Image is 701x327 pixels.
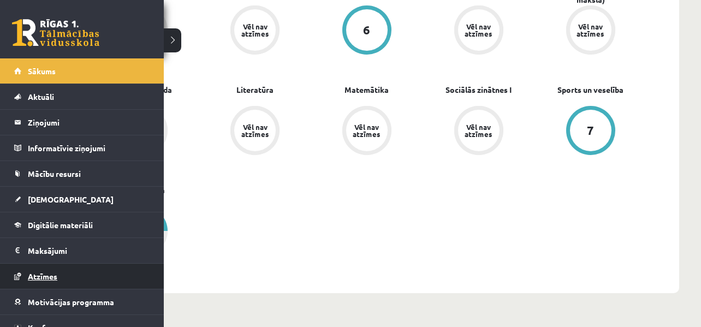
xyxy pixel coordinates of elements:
span: Mācību resursi [28,169,81,179]
a: Atzīmes [14,264,150,289]
a: Vēl nav atzīmes [199,5,311,57]
span: Motivācijas programma [28,297,114,307]
span: [DEMOGRAPHIC_DATA] [28,194,114,204]
a: Vēl nav atzīmes [199,106,311,157]
a: Motivācijas programma [14,289,150,314]
div: Vēl nav atzīmes [464,123,494,138]
div: Vēl nav atzīmes [240,123,270,138]
a: Digitālie materiāli [14,212,150,237]
a: Informatīvie ziņojumi [14,135,150,160]
a: 6 [311,5,423,57]
span: Atzīmes [28,271,57,281]
a: [DEMOGRAPHIC_DATA] [14,187,150,212]
a: Matemātika [344,84,389,96]
a: Sākums [14,58,150,84]
p: Nedēļa [70,307,675,322]
div: 6 [363,24,370,36]
a: Sociālās zinātnes I [445,84,512,96]
a: Sports un veselība [557,84,623,96]
a: 7 [534,106,646,157]
div: Vēl nav atzīmes [240,23,270,37]
span: Aktuāli [28,92,54,102]
legend: Ziņojumi [28,110,150,135]
div: 7 [587,124,594,136]
div: Vēl nav atzīmes [464,23,494,37]
div: Vēl nav atzīmes [575,23,606,37]
a: Vēl nav atzīmes [423,5,534,57]
a: Maksājumi [14,238,150,263]
legend: Maksājumi [28,238,150,263]
a: Ziņojumi [14,110,150,135]
a: Vēl nav atzīmes [534,5,646,57]
legend: Informatīvie ziņojumi [28,135,150,160]
span: Sākums [28,66,56,76]
a: Literatūra [236,84,274,96]
div: Vēl nav atzīmes [352,123,382,138]
a: Aktuāli [14,84,150,109]
a: Mācību resursi [14,161,150,186]
a: Vēl nav atzīmes [311,106,423,157]
a: Vēl nav atzīmes [423,106,534,157]
a: Rīgas 1. Tālmācības vidusskola [12,19,99,46]
span: Digitālie materiāli [28,220,93,230]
